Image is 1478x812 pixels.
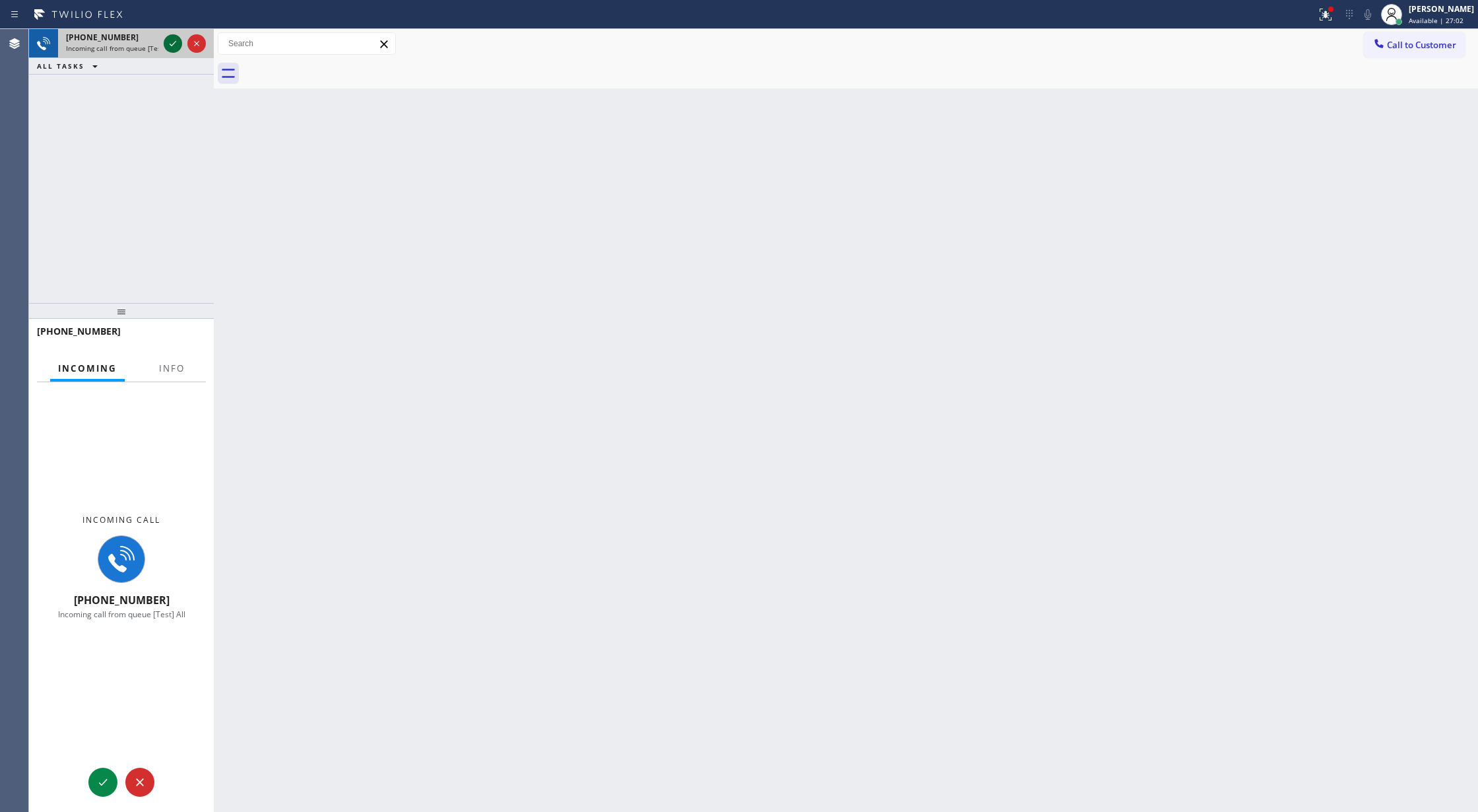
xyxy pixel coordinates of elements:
span: Incoming call from queue [Test] All [66,44,176,53]
button: Reject [125,768,154,797]
span: Incoming call [82,514,160,525]
button: Accept [88,768,117,797]
button: Incoming [50,356,125,382]
span: ALL TASKS [37,61,84,71]
span: Call to Customer [1387,39,1456,51]
input: Search [218,33,395,54]
button: Mute [1359,5,1377,24]
span: Info [159,362,185,374]
button: ALL TASKS [29,58,111,74]
span: Available | 27:02 [1409,16,1463,25]
span: [PHONE_NUMBER] [37,325,121,337]
span: [PHONE_NUMBER] [66,32,139,43]
span: [PHONE_NUMBER] [74,593,170,607]
span: Incoming [58,362,117,374]
button: Info [151,356,193,382]
button: Call to Customer [1364,32,1465,57]
button: Accept [164,34,182,53]
span: Incoming call from queue [Test] All [58,609,185,620]
button: Reject [187,34,206,53]
div: [PERSON_NAME] [1409,3,1474,15]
